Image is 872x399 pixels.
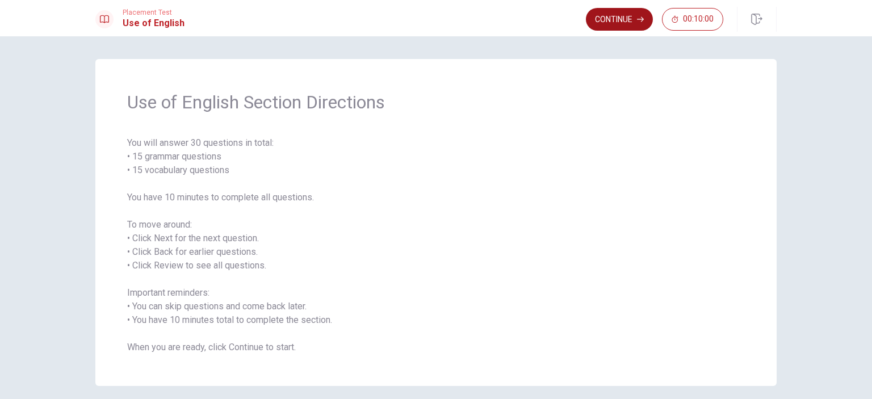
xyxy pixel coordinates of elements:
[123,16,185,30] h1: Use of English
[683,15,714,24] span: 00:10:00
[123,9,185,16] span: Placement Test
[586,8,653,31] button: Continue
[127,91,745,114] span: Use of English Section Directions
[662,8,723,31] button: 00:10:00
[127,136,745,354] span: You will answer 30 questions in total: • 15 grammar questions • 15 vocabulary questions You have ...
